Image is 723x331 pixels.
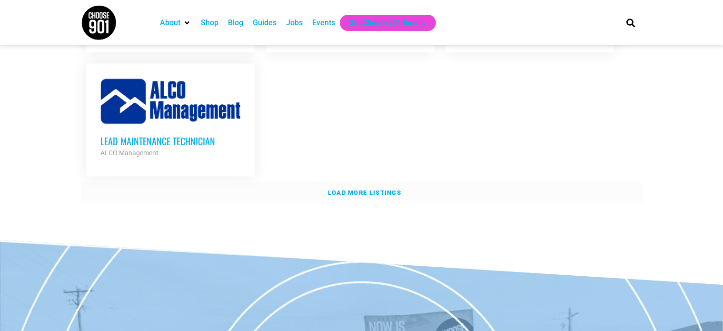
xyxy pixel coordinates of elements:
[328,189,401,196] strong: Load more listings
[623,15,639,30] div: Search
[86,63,255,173] a: Lead Maintenance Technician ALCO Management
[312,17,335,29] a: Events
[286,17,303,29] a: Jobs
[100,135,240,147] h3: Lead Maintenance Technician
[100,149,158,157] strong: ALCO Management
[81,182,643,204] a: Load more listings
[155,15,610,31] nav: Main nav
[160,17,180,29] a: About
[155,15,196,31] div: About
[201,17,218,29] a: Shop
[349,17,426,29] a: Get Choose901 Emails
[228,17,243,29] a: Blog
[253,17,277,29] a: Guides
